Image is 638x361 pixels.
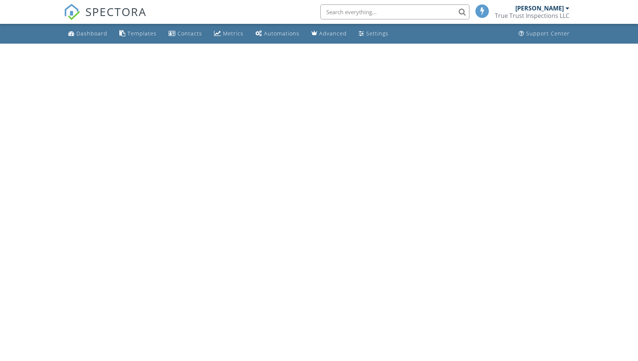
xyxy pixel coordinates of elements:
[128,30,157,37] div: Templates
[85,4,147,19] span: SPECTORA
[211,27,246,41] a: Metrics
[516,27,573,41] a: Support Center
[76,30,107,37] div: Dashboard
[319,30,347,37] div: Advanced
[116,27,160,41] a: Templates
[320,4,469,19] input: Search everything...
[526,30,570,37] div: Support Center
[264,30,299,37] div: Automations
[166,27,205,41] a: Contacts
[366,30,389,37] div: Settings
[308,27,350,41] a: Advanced
[177,30,202,37] div: Contacts
[515,4,564,12] div: [PERSON_NAME]
[64,10,147,26] a: SPECTORA
[65,27,110,41] a: Dashboard
[356,27,392,41] a: Settings
[252,27,302,41] a: Automations (Basic)
[64,4,80,20] img: The Best Home Inspection Software - Spectora
[495,12,569,19] div: True Trust Inspections LLC
[223,30,243,37] div: Metrics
